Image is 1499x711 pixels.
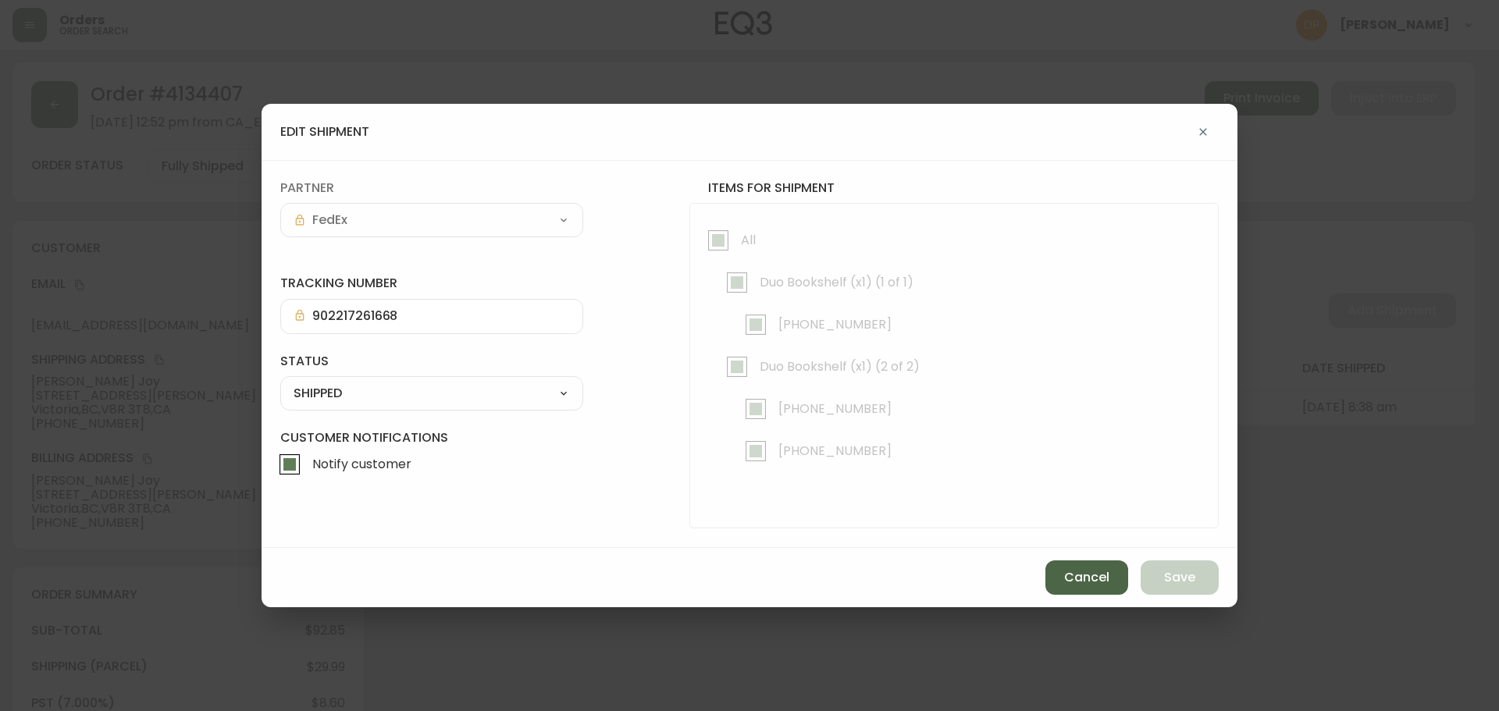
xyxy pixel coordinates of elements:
[280,123,369,140] h4: edit shipment
[689,180,1219,197] h4: items for shipment
[280,180,583,197] label: partner
[280,275,583,292] label: tracking number
[1064,569,1109,586] span: Cancel
[280,429,583,482] label: Customer Notifications
[312,456,411,472] span: Notify customer
[1045,560,1128,595] button: Cancel
[312,213,551,228] input: Select
[280,353,583,370] label: status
